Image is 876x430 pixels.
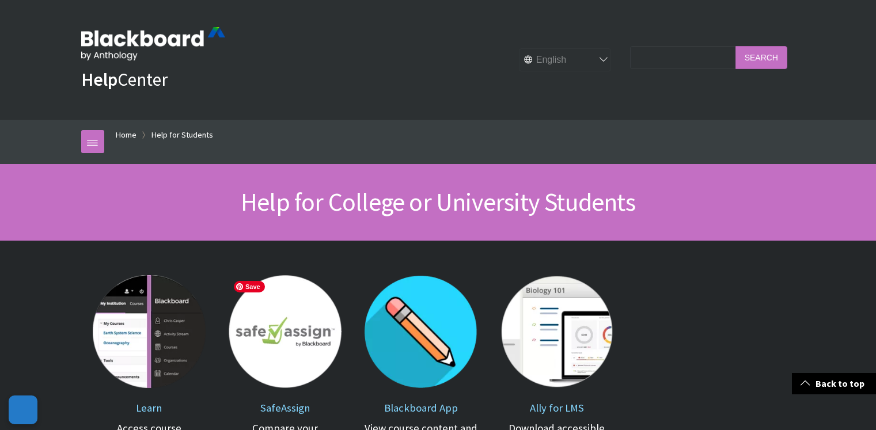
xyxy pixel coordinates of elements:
[116,128,136,142] a: Home
[234,281,265,292] span: Save
[93,275,206,388] img: Learn
[81,68,168,91] a: HelpCenter
[384,401,458,414] span: Blackboard App
[241,186,635,218] span: Help for College or University Students
[229,275,342,388] img: SafeAssign
[530,401,584,414] span: Ally for LMS
[365,275,477,388] img: Blackboard App
[136,401,162,414] span: Learn
[519,49,612,72] select: Site Language Selector
[500,275,613,388] img: Ally for LMS
[151,128,213,142] a: Help for Students
[792,373,876,394] a: Back to top
[260,401,310,414] span: SafeAssign
[735,46,787,69] input: Search
[81,27,225,60] img: Blackboard by Anthology
[81,68,117,91] strong: Help
[9,395,37,424] button: Open Preferences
